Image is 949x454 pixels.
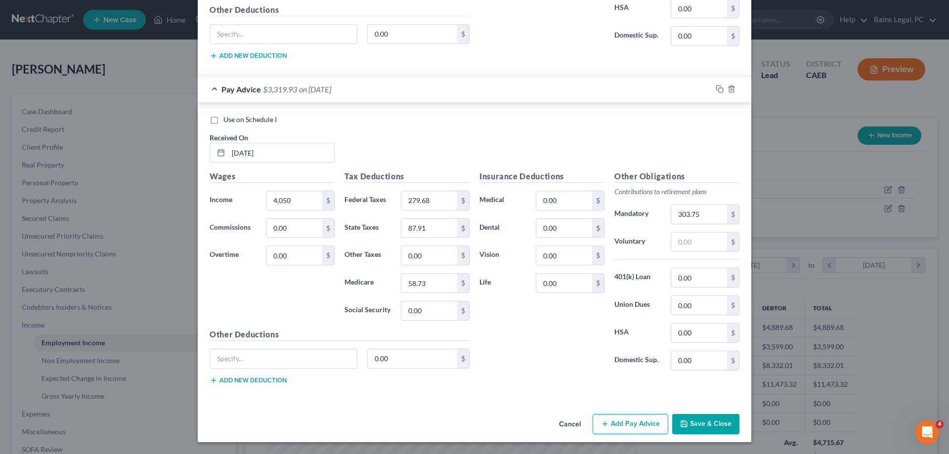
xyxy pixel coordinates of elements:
input: 0.00 [536,219,592,238]
iframe: Intercom live chat [915,420,939,444]
div: $ [727,205,739,224]
label: Voluntary [609,232,666,252]
label: Life [474,273,531,293]
button: Cancel [551,415,589,435]
div: $ [727,268,739,287]
span: $3,319.93 [263,84,297,94]
label: Vision [474,246,531,265]
div: $ [457,301,469,320]
label: Social Security [340,301,396,321]
h5: Wages [210,170,335,183]
label: Overtime [205,246,261,265]
input: 0.00 [266,191,322,210]
input: 0.00 [671,27,727,45]
input: 0.00 [671,205,727,224]
label: Mandatory [609,205,666,224]
h5: Insurance Deductions [479,170,604,183]
input: 0.00 [401,274,457,292]
label: Domestic Sup. [609,351,666,371]
h5: Tax Deductions [345,170,470,183]
p: Contributions to retirement plans [614,187,739,197]
span: Use on Schedule I [223,115,277,124]
span: 4 [936,420,944,428]
input: 0.00 [368,349,458,368]
button: Add new deduction [210,376,287,384]
label: Federal Taxes [340,191,396,210]
input: 0.00 [671,351,727,370]
button: Add new deduction [210,52,287,60]
button: Save & Close [672,414,739,435]
input: 0.00 [536,191,592,210]
h5: Other Obligations [614,170,739,183]
div: $ [457,191,469,210]
input: 0.00 [671,233,727,251]
div: $ [727,233,739,251]
label: Medical [474,191,531,210]
input: 0.00 [401,301,457,320]
label: 401(k) Loan [609,268,666,288]
input: MM/DD/YYYY [228,143,334,162]
input: 0.00 [671,268,727,287]
input: 0.00 [401,219,457,238]
label: Domestic Sup. [609,26,666,46]
span: on [DATE] [299,84,331,94]
input: 0.00 [266,219,322,238]
input: Specify... [210,349,357,368]
label: Commissions [205,218,261,238]
div: $ [592,274,604,292]
div: $ [457,25,469,43]
input: 0.00 [368,25,458,43]
label: Medicare [340,273,396,293]
label: Dental [474,218,531,238]
div: $ [457,219,469,238]
input: Specify... [210,25,357,43]
input: 0.00 [401,246,457,265]
label: HSA [609,323,666,343]
span: Pay Advice [221,84,261,94]
div: $ [592,219,604,238]
div: $ [727,296,739,315]
div: $ [322,219,334,238]
div: $ [592,191,604,210]
input: 0.00 [671,324,727,342]
div: $ [457,274,469,292]
input: 0.00 [266,246,322,265]
div: $ [727,351,739,370]
div: $ [322,246,334,265]
h5: Other Deductions [210,4,470,16]
div: $ [457,246,469,265]
span: Received On [210,133,248,142]
div: $ [727,324,739,342]
div: $ [727,27,739,45]
input: 0.00 [401,191,457,210]
div: $ [457,349,469,368]
label: Other Taxes [340,246,396,265]
label: Union Dues [609,295,666,315]
input: 0.00 [671,296,727,315]
label: State Taxes [340,218,396,238]
button: Add Pay Advice [593,414,668,435]
h5: Other Deductions [210,329,470,341]
div: $ [592,246,604,265]
input: 0.00 [536,246,592,265]
span: Income [210,195,232,204]
div: $ [322,191,334,210]
input: 0.00 [536,274,592,292]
